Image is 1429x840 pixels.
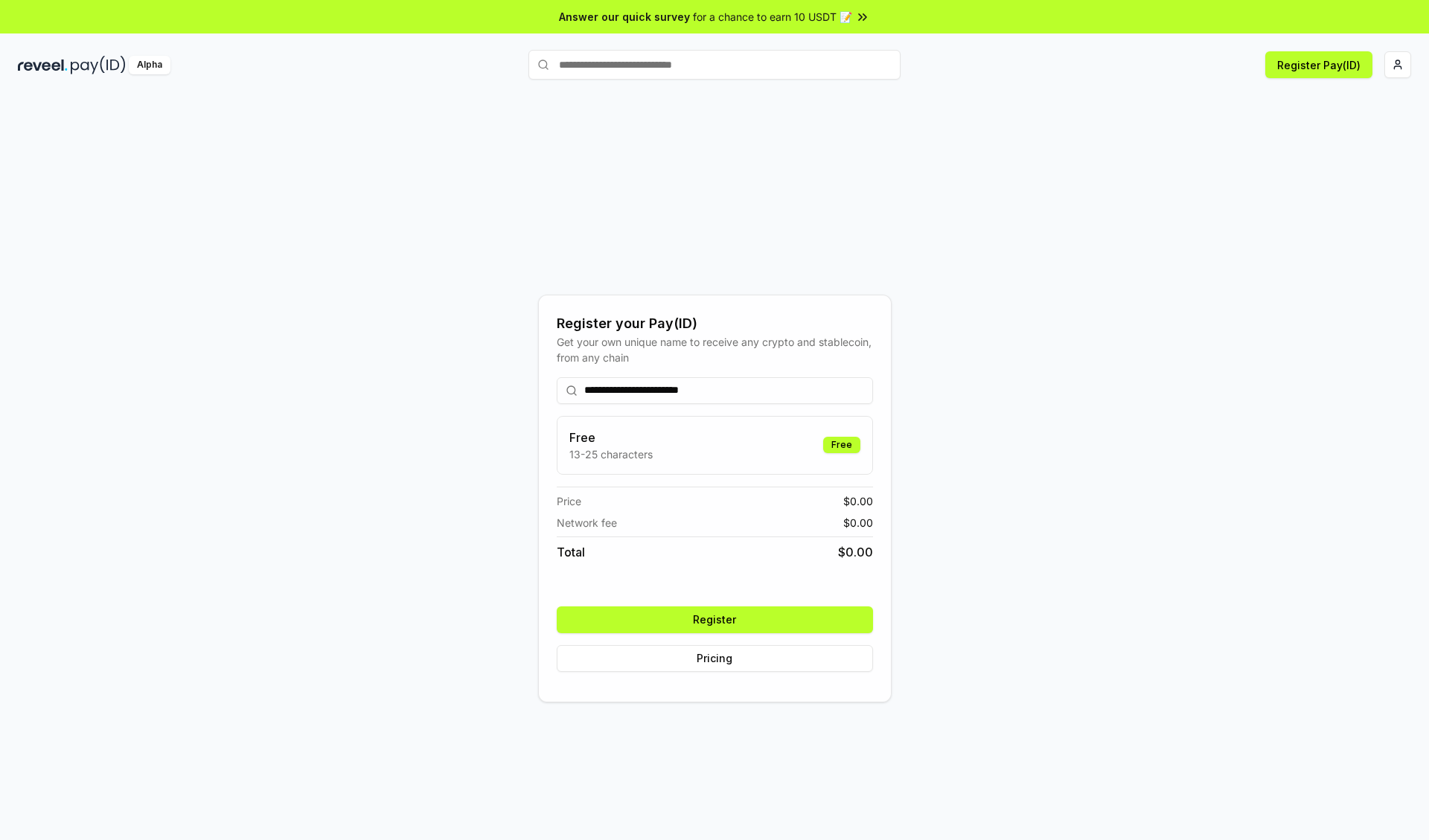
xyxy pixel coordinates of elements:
[18,56,68,74] img: reveel_dark
[843,515,873,530] span: $ 0.00
[557,493,581,509] span: Price
[129,56,170,74] div: Alpha
[557,645,873,672] button: Pricing
[1265,51,1372,78] button: Register Pay(ID)
[823,437,860,453] div: Free
[71,56,126,74] img: pay_id
[559,9,690,25] span: Answer our quick survey
[557,313,873,334] div: Register your Pay(ID)
[557,515,617,530] span: Network fee
[693,9,852,25] span: for a chance to earn 10 USDT 📝
[843,493,873,509] span: $ 0.00
[569,446,653,462] p: 13-25 characters
[557,334,873,365] div: Get your own unique name to receive any crypto and stablecoin, from any chain
[557,543,585,561] span: Total
[557,606,873,633] button: Register
[838,543,873,561] span: $ 0.00
[569,429,653,446] h3: Free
